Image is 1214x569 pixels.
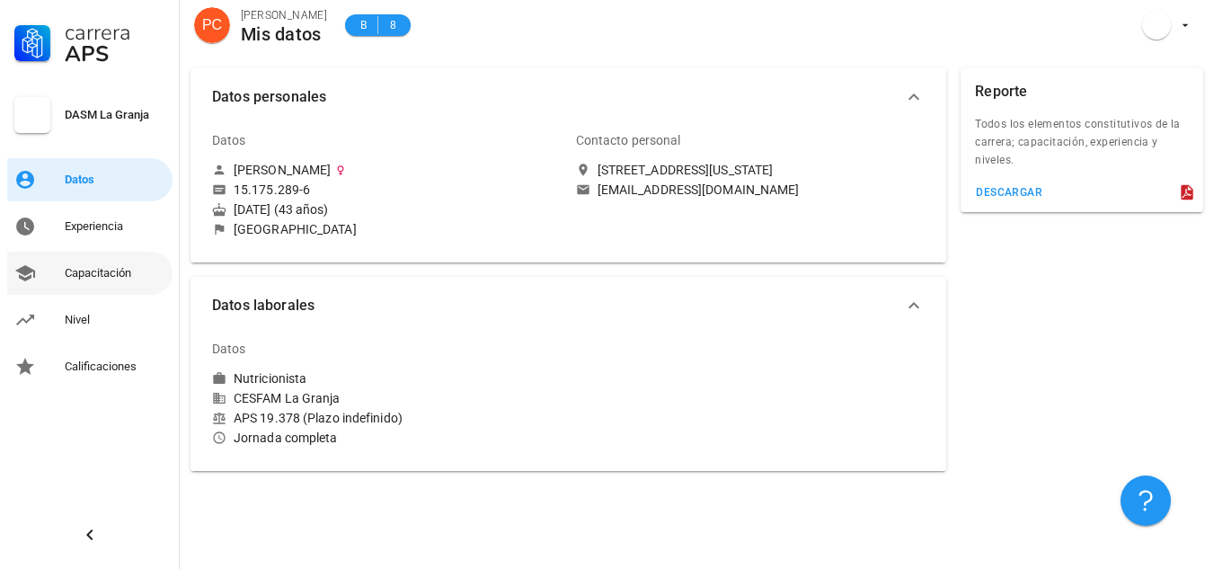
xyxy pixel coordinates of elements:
a: Nivel [7,298,173,342]
div: Datos [212,119,246,162]
div: Jornada completa [212,430,562,446]
a: [STREET_ADDRESS][US_STATE] [576,162,926,178]
a: Capacitación [7,252,173,295]
div: 15.175.289-6 [234,182,310,198]
div: Capacitación [65,266,165,280]
div: [PERSON_NAME] [234,162,331,178]
div: [PERSON_NAME] [241,6,327,24]
div: avatar [1142,11,1171,40]
div: [GEOGRAPHIC_DATA] [234,221,357,237]
div: Contacto personal [576,119,681,162]
a: Experiencia [7,205,173,248]
div: [EMAIL_ADDRESS][DOMAIN_NAME] [598,182,800,198]
span: Datos laborales [212,293,903,318]
div: DASM La Granja [65,108,165,122]
a: Datos [7,158,173,201]
div: Reporte [975,68,1027,115]
a: Calificaciones [7,345,173,388]
div: Todos los elementos constitutivos de la carrera; capacitación, experiencia y niveles. [961,115,1203,180]
div: avatar [194,7,230,43]
span: 8 [385,16,400,34]
button: Datos laborales [191,277,946,334]
div: descargar [975,186,1042,199]
div: Nutricionista [234,370,306,387]
div: [STREET_ADDRESS][US_STATE] [598,162,774,178]
a: [EMAIL_ADDRESS][DOMAIN_NAME] [576,182,926,198]
div: Experiencia [65,219,165,234]
span: B [356,16,370,34]
div: Mis datos [241,24,327,44]
div: Carrera [65,22,165,43]
span: PC [202,7,222,43]
button: descargar [968,180,1050,205]
div: Calificaciones [65,360,165,374]
div: APS 19.378 (Plazo indefinido) [212,410,562,426]
div: Datos [65,173,165,187]
div: Datos [212,327,246,370]
button: Datos personales [191,68,946,126]
div: Nivel [65,313,165,327]
span: Datos personales [212,84,903,110]
div: [DATE] (43 años) [212,201,562,218]
div: APS [65,43,165,65]
div: CESFAM La Granja [212,390,562,406]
